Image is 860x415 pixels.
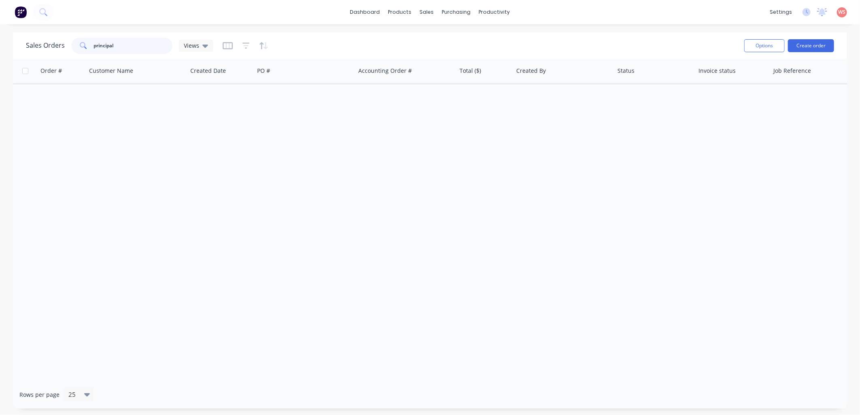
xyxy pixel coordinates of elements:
[40,67,62,75] div: Order #
[516,67,546,75] div: Created By
[346,6,384,18] a: dashboard
[788,39,834,52] button: Create order
[744,39,785,52] button: Options
[190,67,226,75] div: Created Date
[184,41,199,50] span: Views
[773,67,811,75] div: Job Reference
[384,6,416,18] div: products
[94,38,173,54] input: Search...
[15,6,27,18] img: Factory
[19,391,60,399] span: Rows per page
[89,67,133,75] div: Customer Name
[438,6,475,18] div: purchasing
[766,6,796,18] div: settings
[416,6,438,18] div: sales
[257,67,270,75] div: PO #
[839,8,846,16] span: WS
[617,67,634,75] div: Status
[698,67,736,75] div: Invoice status
[358,67,412,75] div: Accounting Order #
[460,67,481,75] div: Total ($)
[26,42,65,49] h1: Sales Orders
[475,6,514,18] div: productivity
